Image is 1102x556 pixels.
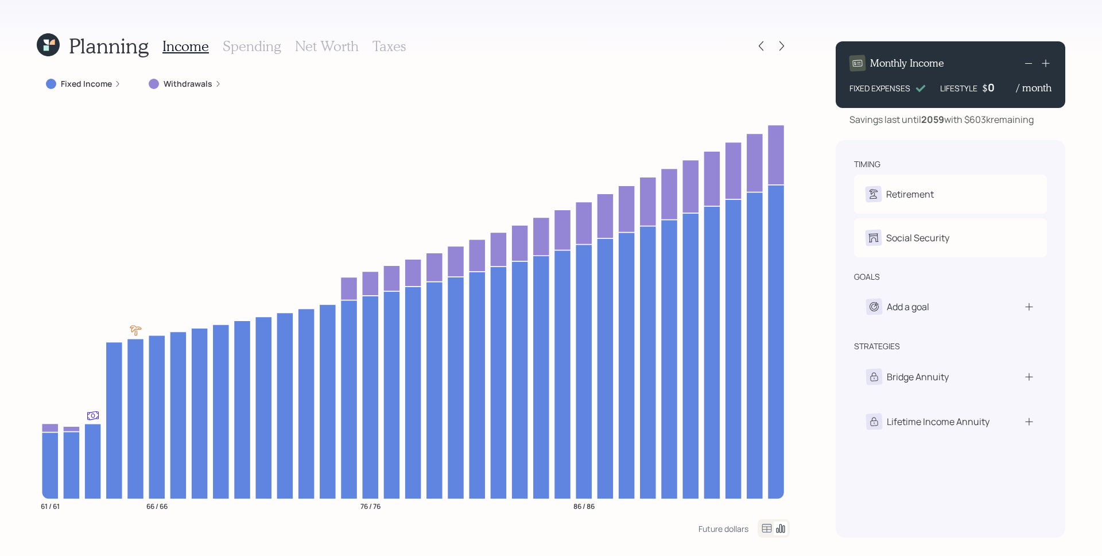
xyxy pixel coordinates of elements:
[573,501,595,511] tspan: 86 / 86
[61,78,112,90] label: Fixed Income
[162,38,209,55] h3: Income
[849,113,1034,126] div: Savings last until with $603k remaining
[982,82,988,94] h4: $
[849,82,910,94] div: FIXED EXPENSES
[886,231,949,245] div: Social Security
[41,501,60,511] tspan: 61 / 61
[870,57,944,69] h4: Monthly Income
[887,415,990,428] div: Lifetime Income Annuity
[854,341,900,352] div: strategies
[940,82,977,94] div: LIFESTYLE
[223,38,281,55] h3: Spending
[854,159,880,170] div: timing
[887,300,929,314] div: Add a goal
[921,113,944,126] b: 2059
[295,38,359,55] h3: Net Worth
[164,78,212,90] label: Withdrawals
[1016,82,1051,94] h4: / month
[146,501,168,511] tspan: 66 / 66
[886,187,934,201] div: Retirement
[372,38,406,55] h3: Taxes
[854,271,880,283] div: goals
[988,80,1016,94] div: 0
[69,33,149,58] h1: Planning
[699,523,748,534] div: Future dollars
[360,501,381,511] tspan: 76 / 76
[887,370,949,384] div: Bridge Annuity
